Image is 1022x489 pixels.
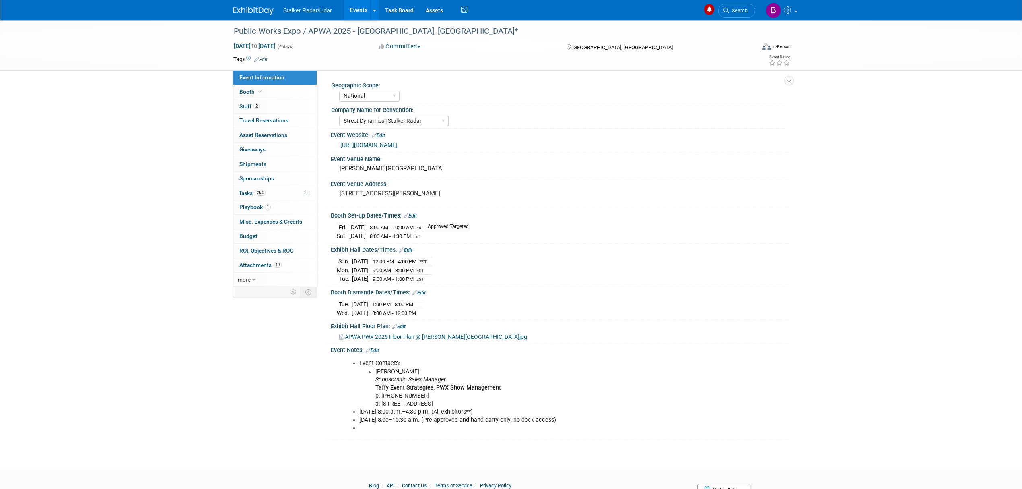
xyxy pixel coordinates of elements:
[331,344,789,354] div: Event Notes:
[265,204,271,210] span: 1
[423,223,469,232] td: Approved Targeted
[233,85,317,99] a: Booth
[231,24,743,39] div: Public Works Expo / APWA 2025 - [GEOGRAPHIC_DATA], [GEOGRAPHIC_DATA]*
[766,3,781,18] img: Brooke Journet
[419,259,427,265] span: EST
[339,334,527,340] a: APWA PWX 2025 Floor Plan @ [PERSON_NAME][GEOGRAPHIC_DATA]jpg
[274,262,282,268] span: 10
[337,275,352,283] td: Tue.
[337,162,783,175] div: [PERSON_NAME][GEOGRAPHIC_DATA]
[572,44,673,50] span: [GEOGRAPHIC_DATA], [GEOGRAPHIC_DATA]
[372,310,416,316] span: 8:00 AM - 12:00 PM
[253,103,260,109] span: 2
[373,276,414,282] span: 9:00 AM - 1:00 PM
[359,416,695,424] li: [DATE] 8:00–10:30 a.m. (Pre-approved and hand-carry only; no dock access)
[404,213,417,219] a: Edit
[416,268,424,274] span: EST
[372,133,385,138] a: Edit
[238,276,251,283] span: more
[375,376,446,383] i: Sponsorship Sales Manager
[399,247,412,253] a: Edit
[239,218,302,225] span: Misc. Expenses & Credits
[414,234,420,239] span: Est
[762,43,771,50] img: Format-Inperson.png
[254,57,268,62] a: Edit
[331,153,789,163] div: Event Venue Name:
[233,42,276,50] span: [DATE] [DATE]
[331,320,789,331] div: Exhibit Hall Floor Plan:
[233,114,317,128] a: Travel Reservations
[233,7,274,15] img: ExhibitDay
[369,483,379,489] a: Blog
[416,277,424,282] span: EST
[239,204,271,210] span: Playbook
[239,132,287,138] span: Asset Reservations
[331,286,789,297] div: Booth Dismantle Dates/Times:
[331,209,789,220] div: Booth Set-up Dates/Times:
[239,175,274,182] span: Sponsorships
[233,200,317,214] a: Playbook1
[337,223,349,232] td: Fri.
[435,483,472,489] a: Terms of Service
[331,104,785,114] div: Company Name for Convention:
[375,384,501,391] b: Taffy Event Strategies, PWX Show Management
[239,161,266,167] span: Shipments
[337,257,352,266] td: Sun.
[772,44,791,50] div: In-Person
[239,103,260,110] span: Staff
[480,483,511,489] a: Privacy Policy
[345,334,527,340] span: APWA PWX 2025 Floor Plan @ [PERSON_NAME][GEOGRAPHIC_DATA]jpg
[340,190,513,197] pre: [STREET_ADDRESS][PERSON_NAME]
[352,275,369,283] td: [DATE]
[233,128,317,142] a: Asset Reservations
[239,117,288,124] span: Travel Reservations
[277,44,294,49] span: (4 days)
[239,146,266,153] span: Giveaways
[233,186,317,200] a: Tasks25%
[412,290,426,296] a: Edit
[370,224,414,230] span: 8:00 AM - 10:00 AM
[239,190,266,196] span: Tasks
[392,324,406,329] a: Edit
[258,89,262,94] i: Booth reservation complete
[331,178,789,188] div: Event Venue Address:
[239,233,258,239] span: Budget
[372,301,413,307] span: 1:00 PM - 8:00 PM
[233,215,317,229] a: Misc. Expenses & Credits
[337,232,349,240] td: Sat.
[373,267,414,274] span: 9:00 AM - 3:00 PM
[366,348,379,353] a: Edit
[233,273,317,287] a: more
[718,4,755,18] a: Search
[370,233,411,239] span: 8:00 AM - 4:30 PM
[352,257,369,266] td: [DATE]
[373,259,416,265] span: 12:00 PM - 4:00 PM
[474,483,479,489] span: |
[340,142,397,148] a: [URL][DOMAIN_NAME]
[251,43,258,49] span: to
[352,309,368,317] td: [DATE]
[233,55,268,63] td: Tags
[352,300,368,309] td: [DATE]
[337,266,352,275] td: Mon.
[380,483,385,489] span: |
[331,244,789,254] div: Exhibit Hall Dates/Times:
[239,89,264,95] span: Booth
[352,266,369,275] td: [DATE]
[416,225,423,230] span: Est
[708,42,791,54] div: Event Format
[428,483,433,489] span: |
[233,143,317,157] a: Giveaways
[283,7,332,14] span: Stalker Radar/Lidar
[301,287,317,297] td: Toggle Event Tabs
[233,70,317,85] a: Event Information
[349,223,366,232] td: [DATE]
[233,244,317,258] a: ROI, Objectives & ROO
[359,359,695,408] li: Event Contacts:
[286,287,301,297] td: Personalize Event Tab Strip
[239,262,282,268] span: Attachments
[331,129,789,139] div: Event Website:
[375,368,695,408] li: [PERSON_NAME] p: [PHONE_NUMBER] a: [STREET_ADDRESS]
[396,483,401,489] span: |
[337,300,352,309] td: Tue.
